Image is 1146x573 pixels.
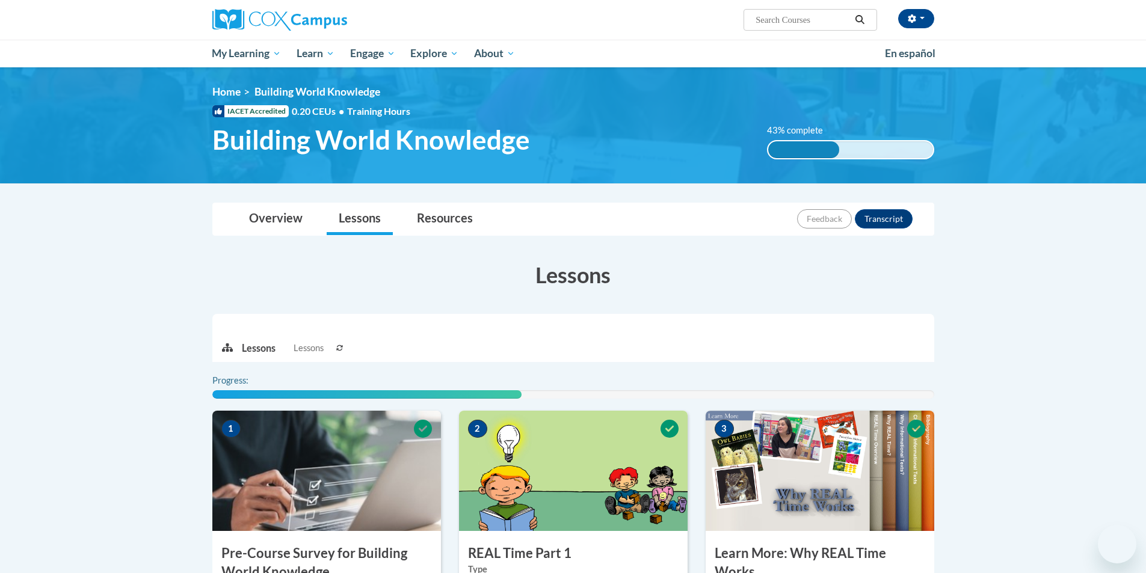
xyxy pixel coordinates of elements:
[459,411,688,531] img: Course Image
[877,41,943,66] a: En español
[339,105,344,117] span: •
[237,203,315,235] a: Overview
[327,203,393,235] a: Lessons
[768,141,839,158] div: 43% complete
[242,342,276,355] p: Lessons
[342,40,403,67] a: Engage
[212,374,282,387] label: Progress:
[885,47,935,60] span: En español
[767,124,836,137] label: 43% complete
[212,9,441,31] a: Cox Campus
[715,420,734,438] span: 3
[212,105,289,117] span: IACET Accredited
[474,46,515,61] span: About
[212,85,241,98] a: Home
[459,544,688,563] h3: REAL Time Part 1
[405,203,485,235] a: Resources
[1098,525,1136,563] iframe: Button to launch messaging window
[350,46,395,61] span: Engage
[466,40,523,67] a: About
[898,9,934,28] button: Account Settings
[194,40,952,67] div: Main menu
[347,105,410,117] span: Training Hours
[289,40,342,67] a: Learn
[221,420,241,438] span: 1
[212,260,934,290] h3: Lessons
[797,209,852,228] button: Feedback
[212,411,441,531] img: Course Image
[212,124,530,156] span: Building World Knowledge
[254,85,380,98] span: Building World Knowledge
[754,13,851,27] input: Search Courses
[294,342,324,355] span: Lessons
[851,13,869,27] button: Search
[855,209,913,228] button: Transcript
[297,46,334,61] span: Learn
[468,420,487,438] span: 2
[402,40,466,67] a: Explore
[292,105,347,118] span: 0.20 CEUs
[212,9,347,31] img: Cox Campus
[205,40,289,67] a: My Learning
[212,46,281,61] span: My Learning
[706,411,934,531] img: Course Image
[410,46,458,61] span: Explore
